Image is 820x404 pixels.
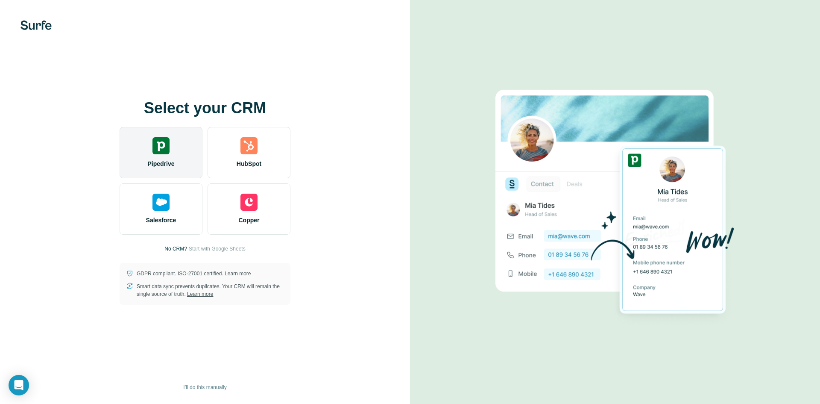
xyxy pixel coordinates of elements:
span: Salesforce [146,216,176,224]
h1: Select your CRM [120,100,290,117]
p: GDPR compliant. ISO-27001 certified. [137,270,251,277]
span: Pipedrive [147,159,174,168]
p: Smart data sync prevents duplicates. Your CRM will remain the single source of truth. [137,283,284,298]
div: Open Intercom Messenger [9,375,29,395]
p: No CRM? [164,245,187,253]
a: Learn more [187,291,213,297]
span: Copper [239,216,260,224]
img: PIPEDRIVE image [495,75,735,329]
img: hubspot's logo [240,137,258,154]
img: pipedrive's logo [152,137,170,154]
a: Learn more [225,271,251,277]
img: salesforce's logo [152,194,170,211]
span: HubSpot [237,159,261,168]
img: Surfe's logo [20,21,52,30]
button: I’ll do this manually [177,381,232,394]
button: Start with Google Sheets [189,245,246,253]
span: I’ll do this manually [183,383,226,391]
img: copper's logo [240,194,258,211]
